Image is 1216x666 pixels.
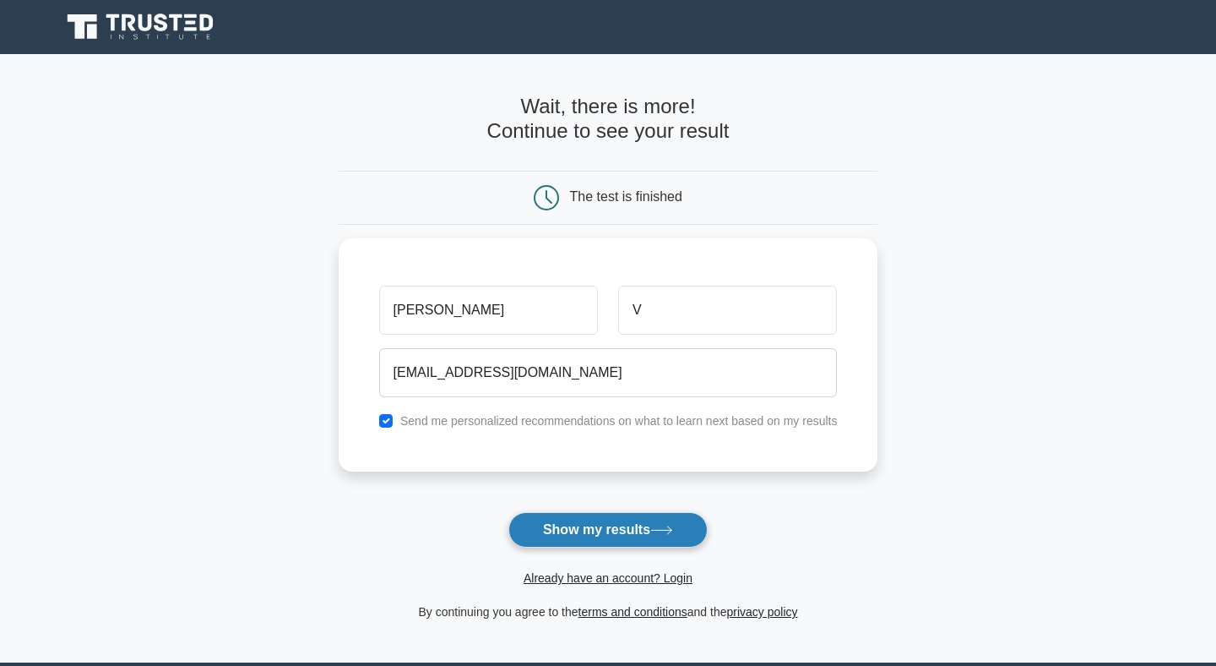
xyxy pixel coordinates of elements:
a: privacy policy [727,605,798,619]
input: First name [379,286,598,335]
input: Email [379,348,838,397]
label: Send me personalized recommendations on what to learn next based on my results [400,414,838,428]
div: By continuing you agree to the and the [328,602,888,622]
div: The test is finished [570,189,682,204]
a: Already have an account? Login [524,571,692,585]
a: terms and conditions [578,605,687,619]
button: Show my results [508,512,708,548]
input: Last name [618,286,837,335]
h4: Wait, there is more! Continue to see your result [339,95,878,144]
